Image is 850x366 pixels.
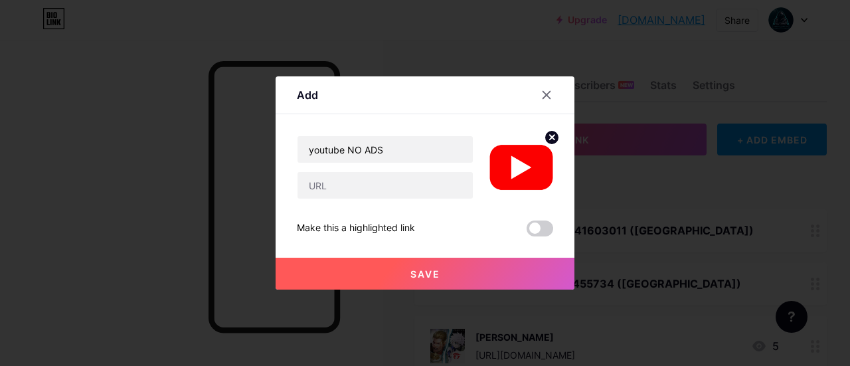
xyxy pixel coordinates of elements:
[297,172,473,199] input: URL
[297,136,473,163] input: Title
[489,136,553,199] img: link_thumbnail
[297,221,415,236] div: Make this a highlighted link
[410,268,440,280] span: Save
[276,258,574,290] button: Save
[297,87,318,103] div: Add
